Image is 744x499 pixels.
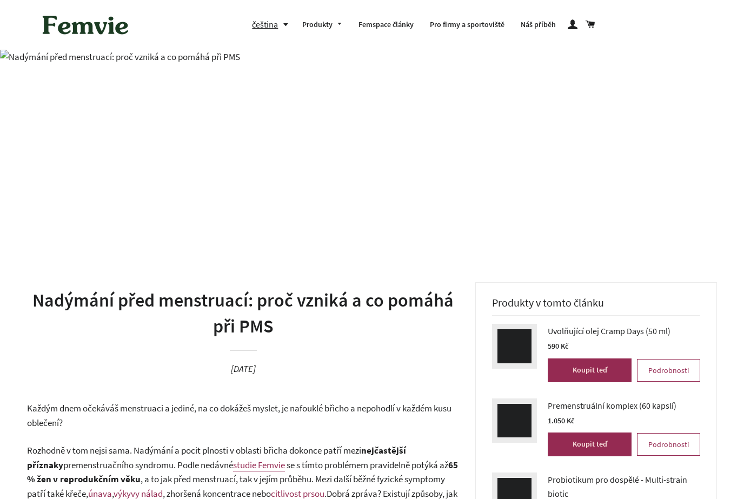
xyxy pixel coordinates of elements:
[37,8,134,42] img: Femvie
[548,341,568,351] span: 590 Kč
[233,459,285,471] a: studie Femvie
[548,324,700,353] a: Uvolňující olej Cramp Days (50 ml) 590 Kč
[492,296,700,316] h3: Produkty v tomto článku
[548,398,676,412] span: Premenstruální komplex (60 kapslí)
[27,288,459,339] h1: Nadýmání před menstruací: proč vzniká a co pomáhá při PMS
[513,11,564,39] a: Náš příběh
[231,363,256,375] time: [DATE]
[350,11,422,39] a: Femspace články
[548,398,700,428] a: Premenstruální komplex (60 kapslí) 1.050 Kč
[548,433,632,456] button: Koupit teď
[637,433,700,456] a: Podrobnosti
[294,11,350,39] a: Produkty
[27,444,406,471] strong: nejčastější příznaky
[548,416,574,425] span: 1.050 Kč
[27,444,361,456] span: Rozhodně v tom nejsi sama. Nadýmání a pocit plnosti v oblasti břicha dokonce patří mezi
[422,11,513,39] a: Pro firmy a sportoviště
[548,358,632,382] button: Koupit teď
[252,17,294,32] button: čeština
[548,324,670,338] span: Uvolňující olej Cramp Days (50 ml)
[63,459,233,471] span: premenstruačního syndromu. Podle nedávné
[637,359,700,382] a: Podrobnosti
[27,402,451,429] span: Každým dnem očekáváš menstruaci a jediné, na co dokážeš myslet, je nafouklé břicho a nepohodlí v ...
